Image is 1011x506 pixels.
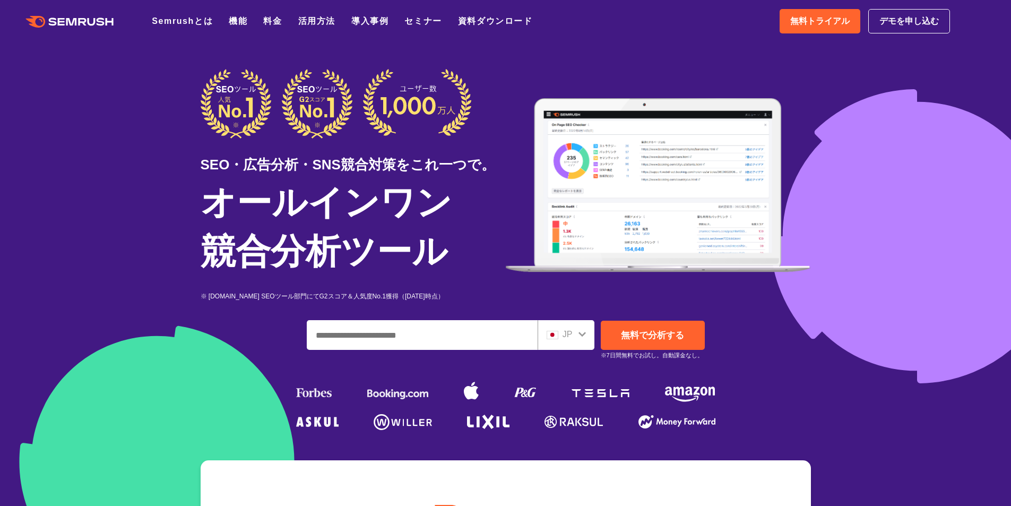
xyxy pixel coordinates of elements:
[229,16,247,25] a: 機能
[563,330,573,339] span: JP
[351,16,388,25] a: 導入事例
[404,16,442,25] a: セミナー
[601,350,703,361] small: ※7日間無料でお試し。自動課金なし。
[201,178,506,276] h1: オールインワン 競合分析ツール
[621,330,684,340] span: 無料で分析する
[458,16,533,25] a: 資料ダウンロード
[868,9,950,33] a: デモを申し込む
[263,16,282,25] a: 料金
[601,321,705,350] a: 無料で分析する
[780,9,860,33] a: 無料トライアル
[307,321,537,349] input: ドメイン、キーワードまたはURLを入力してください
[879,14,939,28] span: デモを申し込む
[298,16,335,25] a: 活用方法
[152,16,213,25] a: Semrushとは
[201,139,506,175] div: SEO・広告分析・SNS競合対策をこれ一つで。
[790,14,850,28] span: 無料トライアル
[201,291,506,302] div: ※ [DOMAIN_NAME] SEOツール部門にてG2スコア＆人気度No.1獲得（[DATE]時点）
